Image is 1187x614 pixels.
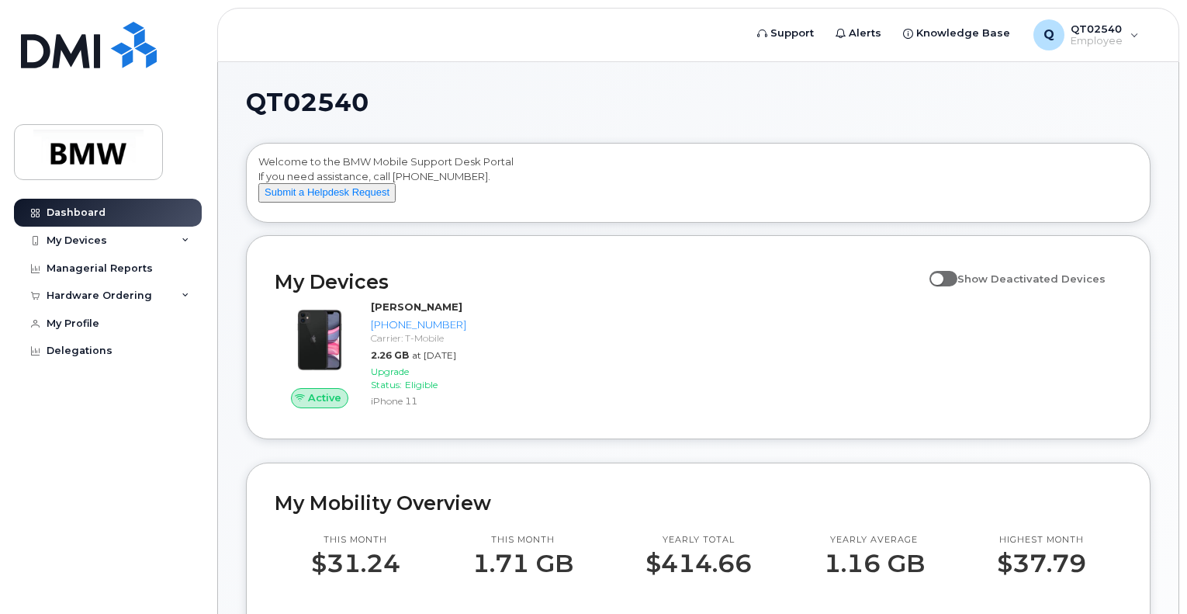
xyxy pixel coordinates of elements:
span: Upgrade Status: [371,366,409,390]
p: Yearly average [824,534,925,546]
a: Active[PERSON_NAME][PHONE_NUMBER]Carrier: T-Mobile2.26 GBat [DATE]Upgrade Status:EligibleiPhone 11 [275,300,472,411]
h2: My Devices [275,270,922,293]
span: Active [308,390,341,405]
p: 1.71 GB [472,550,573,578]
div: Carrier: T-Mobile [371,331,466,345]
div: [PHONE_NUMBER] [371,317,466,332]
span: 2.26 GB [371,349,409,361]
p: This month [311,534,400,546]
button: Submit a Helpdesk Request [258,183,396,203]
p: 1.16 GB [824,550,925,578]
img: iPhone_11.jpg [287,307,352,373]
span: Show Deactivated Devices [957,272,1106,285]
p: Highest month [997,534,1086,546]
p: This month [472,534,573,546]
p: Yearly total [645,534,752,546]
p: $37.79 [997,550,1086,578]
input: Show Deactivated Devices [929,264,942,276]
span: QT02540 [246,91,369,114]
div: iPhone 11 [371,394,466,408]
span: Eligible [405,379,438,390]
h2: My Mobility Overview [275,491,1122,515]
a: Submit a Helpdesk Request [258,186,396,198]
strong: [PERSON_NAME] [371,300,462,313]
span: at [DATE] [412,349,456,361]
p: $31.24 [311,550,400,578]
p: $414.66 [645,550,752,578]
div: Welcome to the BMW Mobile Support Desk Portal If you need assistance, call [PHONE_NUMBER]. [258,154,1138,217]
